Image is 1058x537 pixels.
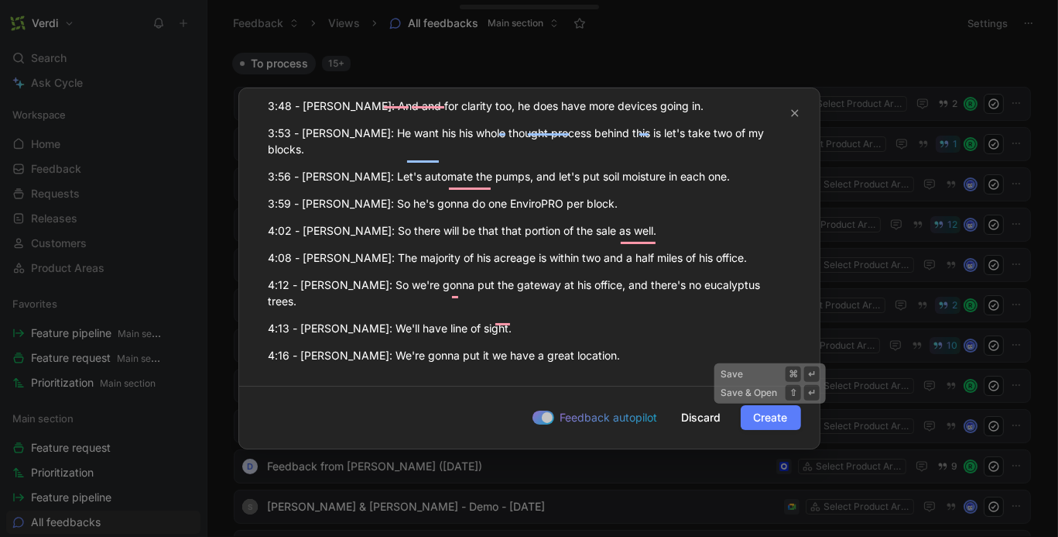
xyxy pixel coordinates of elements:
div: 4:02 - [PERSON_NAME]: So there will be that that portion of the sale as well. [269,222,790,239]
button: Create [741,405,801,430]
div: 4:08 - [PERSON_NAME]: The majority of his acreage is within two and a half miles of his office. [269,250,790,266]
div: 3:59 - [PERSON_NAME]: So he's gonna do one EnviroPRO per block. [269,195,790,212]
div: 4:12 - [PERSON_NAME]: So we're gonna put the gateway at his office, and there's no eucalyptus trees. [269,277,790,309]
span: Create [754,408,788,427]
div: 3:48 - [PERSON_NAME]: And and for clarity too, he does have more devices going in. [269,98,790,114]
div: 4:13 - [PERSON_NAME]: We'll have line of sight. [269,320,790,336]
div: 3:53 - [PERSON_NAME]: He want his his whole thought process behind this is let's take two of my b... [269,125,790,157]
button: Feedback autopilot [528,408,663,428]
button: Discard [669,405,734,430]
span: Feedback autopilot [560,408,658,427]
div: 4:16 - [PERSON_NAME]: We're gonna put it we have a great location. [269,347,790,363]
span: Discard [682,408,721,427]
div: 3:56 - [PERSON_NAME]: Let's automate the pumps, and let's put soil moisture in each one. [269,168,790,184]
